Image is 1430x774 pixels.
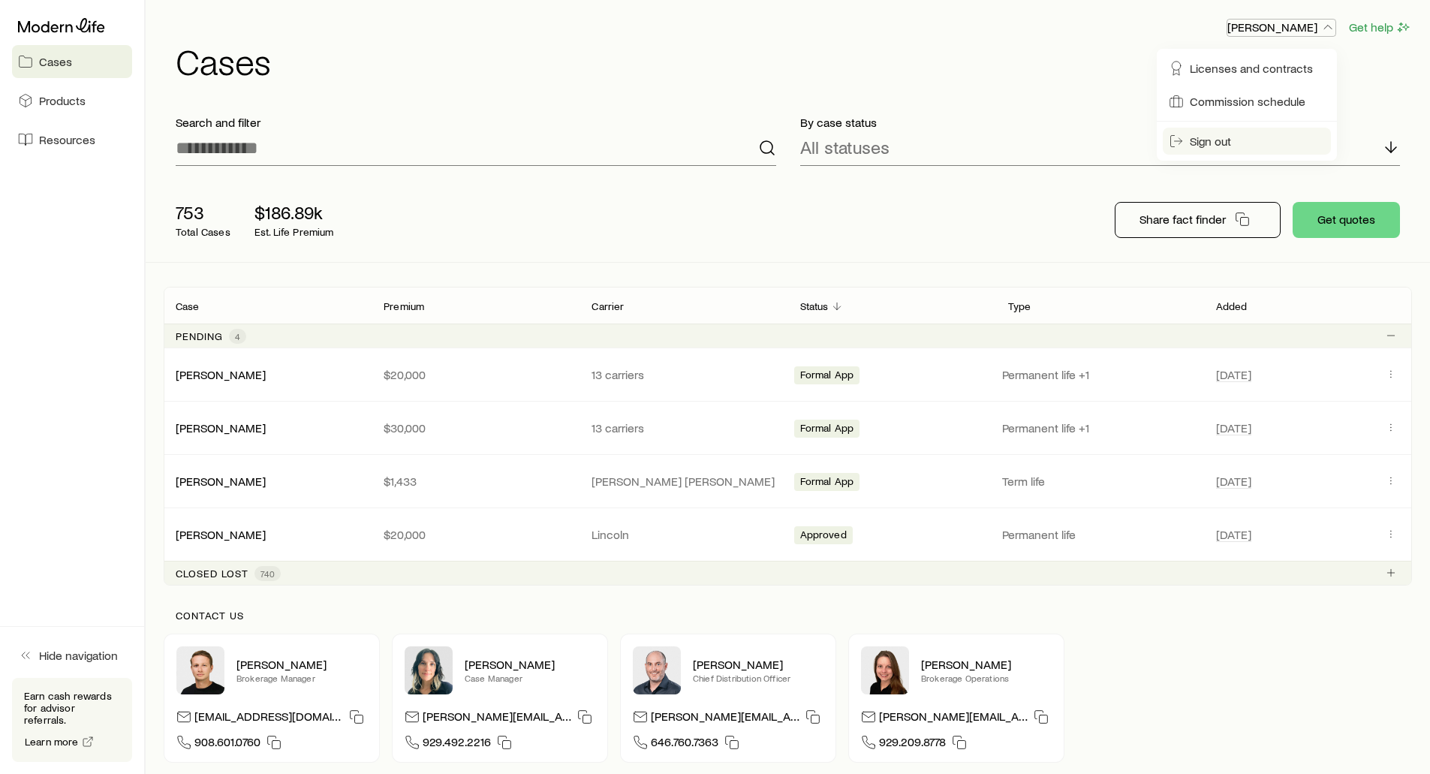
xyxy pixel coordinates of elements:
a: Commission schedule [1163,88,1331,115]
p: 13 carriers [592,367,775,382]
p: Carrier [592,300,624,312]
p: $20,000 [384,527,567,542]
p: [PERSON_NAME] [1227,20,1335,35]
p: $20,000 [384,367,567,382]
a: [PERSON_NAME] [176,420,266,435]
span: 929.209.8778 [879,734,946,754]
span: 929.492.2216 [423,734,491,754]
p: [PERSON_NAME] [465,657,595,672]
p: Total Cases [176,226,230,238]
span: Licenses and contracts [1190,61,1313,76]
p: Lincoln [592,527,775,542]
p: Brokerage Manager [236,672,367,684]
p: Status [800,300,829,312]
div: [PERSON_NAME] [176,420,266,436]
p: [PERSON_NAME] [236,657,367,672]
img: Ellen Wall [861,646,909,694]
p: $30,000 [384,420,567,435]
a: Licenses and contracts [1163,55,1331,82]
span: Learn more [25,736,79,747]
button: Share fact finder [1115,202,1281,238]
p: 13 carriers [592,420,775,435]
button: [PERSON_NAME] [1227,19,1336,37]
p: Premium [384,300,424,312]
p: Contact us [176,610,1400,622]
button: Get help [1348,19,1412,36]
span: Hide navigation [39,648,118,663]
p: Type [1008,300,1031,312]
p: Share fact finder [1139,212,1226,227]
p: Permanent life +1 [1002,367,1198,382]
div: Earn cash rewards for advisor referrals.Learn more [12,678,132,762]
span: 646.760.7363 [651,734,718,754]
p: [PERSON_NAME] [PERSON_NAME] [592,474,775,489]
button: Sign out [1163,128,1331,155]
span: Sign out [1190,134,1231,149]
p: All statuses [800,137,890,158]
div: Client cases [164,287,1412,586]
p: [PERSON_NAME] [921,657,1052,672]
span: 4 [235,330,240,342]
span: [DATE] [1216,420,1251,435]
a: Resources [12,123,132,156]
p: Permanent life +1 [1002,420,1198,435]
p: Case [176,300,200,312]
p: Case Manager [465,672,595,684]
span: Formal App [800,475,854,491]
a: [PERSON_NAME] [176,367,266,381]
img: Rich Loeffler [176,646,224,694]
span: [DATE] [1216,367,1251,382]
span: Commission schedule [1190,94,1305,109]
p: Chief Distribution Officer [693,672,823,684]
span: Cases [39,54,72,69]
p: Brokerage Operations [921,672,1052,684]
span: 908.601.0760 [194,734,260,754]
div: [PERSON_NAME] [176,474,266,489]
span: 740 [260,568,275,580]
span: [DATE] [1216,527,1251,542]
p: $186.89k [254,202,334,223]
span: Products [39,93,86,108]
button: Get quotes [1293,202,1400,238]
p: [EMAIL_ADDRESS][DOMAIN_NAME] [194,709,343,729]
img: Lisette Vega [405,646,453,694]
p: Pending [176,330,223,342]
p: [PERSON_NAME][EMAIL_ADDRESS][DOMAIN_NAME] [651,709,799,729]
p: Closed lost [176,568,248,580]
span: Formal App [800,422,854,438]
span: Resources [39,132,95,147]
p: 753 [176,202,230,223]
p: Term life [1002,474,1198,489]
div: [PERSON_NAME] [176,527,266,543]
a: Cases [12,45,132,78]
p: Est. Life Premium [254,226,334,238]
p: Added [1216,300,1248,312]
img: Dan Pierson [633,646,681,694]
p: By case status [800,115,1401,130]
h1: Cases [176,43,1412,79]
a: Products [12,84,132,117]
a: [PERSON_NAME] [176,474,266,488]
p: [PERSON_NAME][EMAIL_ADDRESS][DOMAIN_NAME] [879,709,1028,729]
button: Hide navigation [12,639,132,672]
p: [PERSON_NAME] [693,657,823,672]
p: [PERSON_NAME][EMAIL_ADDRESS][DOMAIN_NAME] [423,709,571,729]
span: Formal App [800,369,854,384]
div: [PERSON_NAME] [176,367,266,383]
a: [PERSON_NAME] [176,527,266,541]
p: Search and filter [176,115,776,130]
p: Permanent life [1002,527,1198,542]
p: $1,433 [384,474,567,489]
span: Approved [800,529,847,544]
p: Earn cash rewards for advisor referrals. [24,690,120,726]
span: [DATE] [1216,474,1251,489]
